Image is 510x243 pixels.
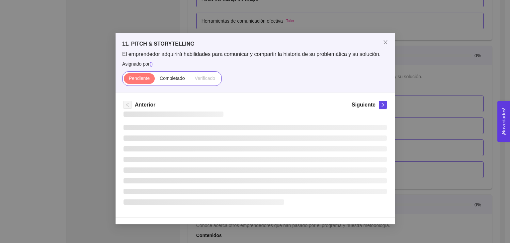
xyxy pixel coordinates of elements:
[497,101,510,142] button: Open Feedback Widget
[195,76,215,81] span: Verificado
[149,61,152,67] span: ( )
[379,103,386,107] span: right
[122,60,388,68] span: Asignado por
[122,40,388,48] h5: 11. PITCH & STORYTELLING
[124,101,131,109] button: left
[376,33,395,52] button: Close
[135,101,155,109] h5: Anterior
[160,76,185,81] span: Completado
[122,51,388,58] span: El emprendedor adquirirá habilidades para comunicar y compartir la historia de su problemática y ...
[379,101,387,109] button: right
[383,40,388,45] span: close
[128,76,149,81] span: Pendiente
[351,101,375,109] h5: Siguiente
